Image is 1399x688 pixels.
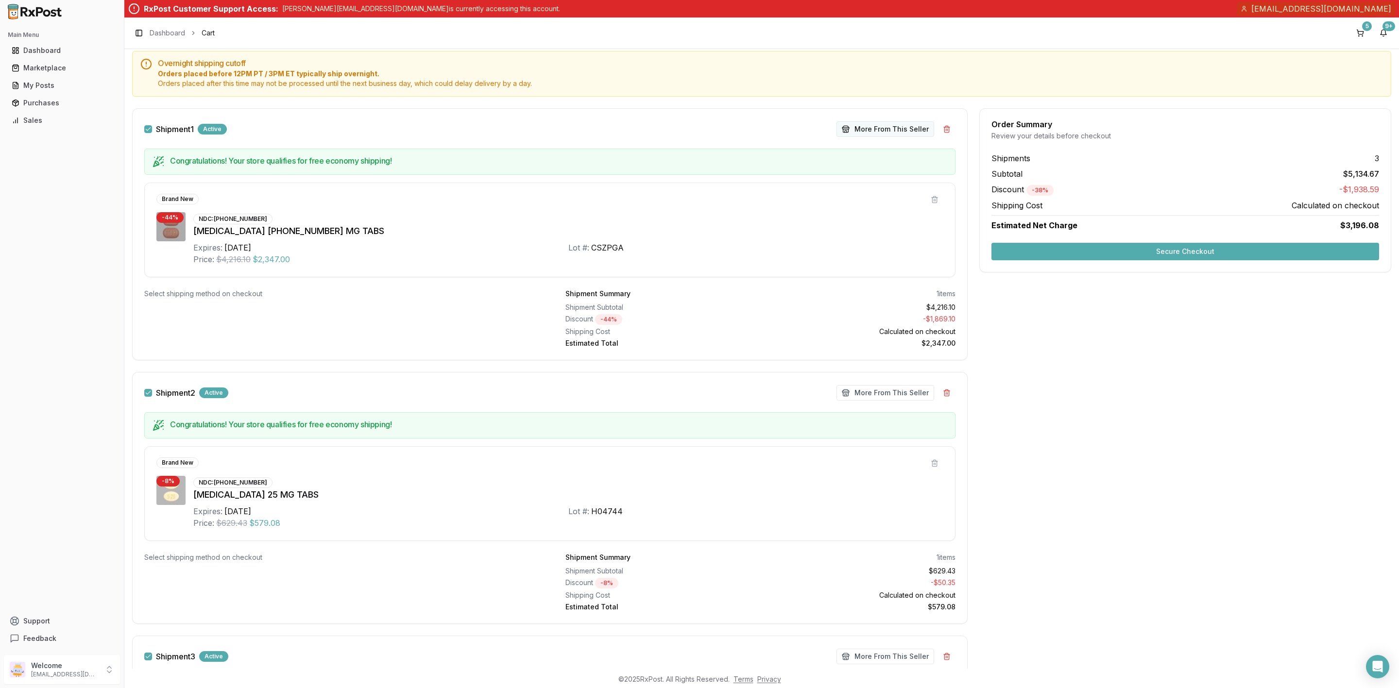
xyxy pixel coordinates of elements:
[4,43,120,58] button: Dashboard
[565,590,757,600] div: Shipping Cost
[1251,3,1391,15] span: [EMAIL_ADDRESS][DOMAIN_NAME]
[4,95,120,111] button: Purchases
[836,649,934,664] button: More From This Seller
[156,212,186,241] img: Biktarvy 50-200-25 MG TABS
[224,242,251,253] div: [DATE]
[565,302,757,312] div: Shipment Subtotal
[158,59,1383,67] h5: Overnight shipping cutoff
[1376,25,1391,41] button: 9+
[144,3,278,15] div: RxPost Customer Support Access:
[765,338,956,348] div: $2,347.00
[765,602,956,612] div: $579.08
[765,327,956,336] div: Calculated on checkout
[765,302,956,312] div: $4,216.10
[224,505,251,517] div: [DATE]
[170,420,947,428] h5: Congratulations! Your store qualifies for free economy shipping!
[765,566,956,576] div: $629.43
[156,125,194,133] label: Shipment 1
[249,517,280,529] span: $579.08
[991,243,1379,260] button: Secure Checkout
[12,46,112,55] div: Dashboard
[10,662,25,677] img: User avatar
[31,671,99,678] p: [EMAIL_ADDRESS][DOMAIN_NAME]
[4,78,120,93] button: My Posts
[31,661,99,671] p: Welcome
[991,168,1023,180] span: Subtotal
[836,121,934,137] button: More From This Seller
[568,242,589,253] div: Lot #:
[216,253,251,265] span: $4,216.10
[4,113,120,128] button: Sales
[193,224,943,238] div: [MEDICAL_DATA] [PHONE_NUMBER] MG TABS
[765,590,956,600] div: Calculated on checkout
[565,314,757,325] div: Discount
[8,94,116,112] a: Purchases
[937,289,955,299] div: 1 items
[8,59,116,77] a: Marketplace
[282,4,560,14] p: [PERSON_NAME][EMAIL_ADDRESS][DOMAIN_NAME] is currently accessing this account.
[150,28,215,38] nav: breadcrumb
[150,28,185,38] a: Dashboard
[565,578,757,588] div: Discount
[156,476,186,505] img: Jardiance 25 MG TABS
[4,612,120,630] button: Support
[991,152,1030,164] span: Shipments
[158,79,1383,88] span: Orders placed after this time may not be processed until the next business day, which could delay...
[156,476,180,487] div: - 8 %
[4,4,66,19] img: RxPost Logo
[12,98,112,108] div: Purchases
[565,602,757,612] div: Estimated Total
[144,289,534,299] div: Select shipping method on checkout
[1362,21,1372,31] div: 5
[199,387,228,398] div: Active
[1339,184,1379,196] span: -$1,938.59
[156,653,195,660] label: Shipment 3
[991,185,1054,194] span: Discount
[156,389,195,397] label: Shipment 2
[1382,21,1395,31] div: 9+
[595,314,622,325] div: - 44 %
[193,253,214,265] div: Price:
[1292,200,1379,211] span: Calculated on checkout
[734,675,753,683] a: Terms
[591,505,623,517] div: H04744
[565,566,757,576] div: Shipment Subtotal
[565,289,631,299] div: Shipment Summary
[836,385,934,401] button: More From This Seller
[765,578,956,588] div: - $50.35
[216,517,247,529] span: $629.43
[193,505,222,517] div: Expires:
[12,116,112,125] div: Sales
[12,63,112,73] div: Marketplace
[991,220,1077,230] span: Estimated Net Charge
[156,457,199,468] div: Brand New
[23,634,56,643] span: Feedback
[4,630,120,647] button: Feedback
[991,131,1379,141] div: Review your details before checkout
[8,31,116,39] h2: Main Menu
[595,578,618,588] div: - 8 %
[565,338,757,348] div: Estimated Total
[193,488,943,502] div: [MEDICAL_DATA] 25 MG TABS
[1375,152,1379,164] span: 3
[4,60,120,76] button: Marketplace
[12,81,112,90] div: My Posts
[757,675,781,683] a: Privacy
[193,517,214,529] div: Price:
[568,505,589,517] div: Lot #:
[1366,655,1389,678] div: Open Intercom Messenger
[199,651,228,662] div: Active
[1352,25,1368,41] button: 5
[565,327,757,336] div: Shipping Cost
[156,194,199,204] div: Brand New
[8,42,116,59] a: Dashboard
[156,212,184,223] div: - 44 %
[202,28,215,38] span: Cart
[144,553,534,562] div: Select shipping method on checkout
[1343,168,1379,180] span: $5,134.67
[253,253,290,265] span: $2,347.00
[193,477,273,488] div: NDC: [PHONE_NUMBER]
[591,242,624,253] div: CSZPGA
[765,314,956,325] div: - $1,869.10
